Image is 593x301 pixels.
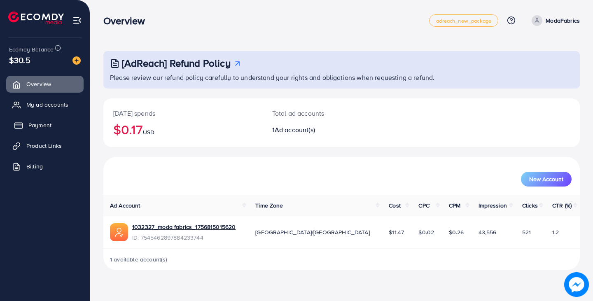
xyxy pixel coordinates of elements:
[6,117,84,133] a: Payment
[110,72,575,82] p: Please review our refund policy carefully to understand your rights and obligations when requesti...
[275,125,315,134] span: Ad account(s)
[552,228,559,236] span: 1.2
[28,121,51,129] span: Payment
[6,96,84,113] a: My ad accounts
[8,12,64,24] img: logo
[418,201,429,210] span: CPC
[26,100,68,109] span: My ad accounts
[272,126,371,134] h2: 1
[479,201,507,210] span: Impression
[546,16,580,26] p: ModaFabrics
[110,255,168,264] span: 1 available account(s)
[113,121,252,137] h2: $0.17
[552,201,572,210] span: CTR (%)
[6,138,84,154] a: Product Links
[521,172,572,187] button: New Account
[529,176,563,182] span: New Account
[6,158,84,175] a: Billing
[103,15,152,27] h3: Overview
[132,233,236,242] span: ID: 7545462897884233744
[72,16,82,25] img: menu
[528,15,580,26] a: ModaFabrics
[479,228,497,236] span: 43,556
[429,14,498,27] a: adreach_new_package
[113,108,252,118] p: [DATE] spends
[26,162,43,170] span: Billing
[9,45,54,54] span: Ecomdy Balance
[9,54,30,66] span: $30.5
[436,18,491,23] span: adreach_new_package
[389,201,401,210] span: Cost
[255,201,283,210] span: Time Zone
[564,272,589,297] img: image
[26,142,62,150] span: Product Links
[72,56,81,65] img: image
[110,223,128,241] img: ic-ads-acc.e4c84228.svg
[522,228,531,236] span: 521
[418,228,434,236] span: $0.02
[26,80,51,88] span: Overview
[389,228,404,236] span: $11.47
[110,201,140,210] span: Ad Account
[272,108,371,118] p: Total ad accounts
[449,201,460,210] span: CPM
[449,228,464,236] span: $0.26
[143,128,154,136] span: USD
[6,76,84,92] a: Overview
[255,228,370,236] span: [GEOGRAPHIC_DATA]/[GEOGRAPHIC_DATA]
[522,201,538,210] span: Clicks
[122,57,231,69] h3: [AdReach] Refund Policy
[132,223,236,231] a: 1032327_moda fabrics_1756815015620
